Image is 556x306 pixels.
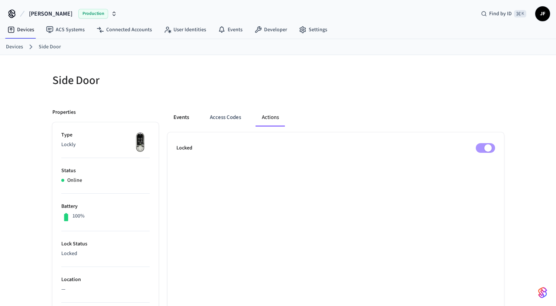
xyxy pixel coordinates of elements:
a: Side Door [39,43,61,51]
p: Online [67,177,82,184]
p: Locked [61,250,150,258]
p: 100% [72,212,85,220]
button: JF [535,6,550,21]
div: ant example [168,109,504,126]
img: Lockly Vision Lock, Front [131,131,150,154]
p: Battery [61,203,150,210]
a: Events [212,23,248,36]
p: Location [61,276,150,284]
a: Connected Accounts [91,23,158,36]
span: Production [78,9,108,19]
a: Devices [1,23,40,36]
a: User Identities [158,23,212,36]
button: Actions [256,109,285,126]
p: Type [61,131,150,139]
img: SeamLogoGradient.69752ec5.svg [538,287,547,299]
a: ACS Systems [40,23,91,36]
p: Lock Status [61,240,150,248]
p: Properties [52,109,76,116]
p: — [61,286,150,293]
p: Locked [176,144,192,152]
span: ⌘ K [514,10,526,17]
div: Find by ID⌘ K [475,7,532,20]
span: Find by ID [489,10,512,17]
button: Events [168,109,195,126]
p: Status [61,167,150,175]
a: Developer [248,23,293,36]
span: [PERSON_NAME] [29,9,72,18]
a: Devices [6,43,23,51]
button: Access Codes [204,109,247,126]
h5: Side Door [52,73,274,88]
a: Settings [293,23,333,36]
p: Lockly [61,141,150,149]
span: JF [536,7,549,20]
